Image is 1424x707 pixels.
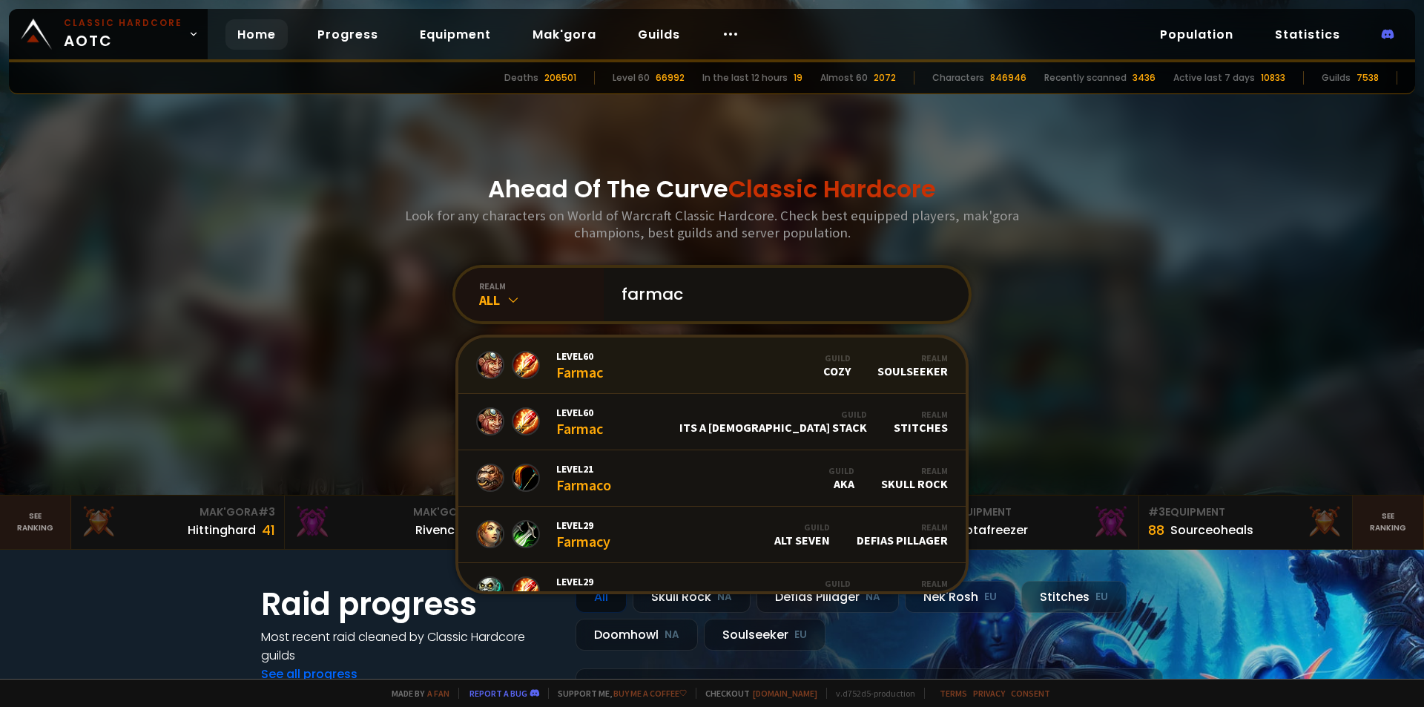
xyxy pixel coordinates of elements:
[548,688,687,699] span: Support me,
[556,519,610,532] span: Level 29
[665,628,679,642] small: NA
[544,71,576,85] div: 206501
[556,462,611,476] span: Level 21
[613,688,687,699] a: Buy me a coffee
[874,71,896,85] div: 2072
[633,581,751,613] div: Skull Rock
[1139,496,1353,549] a: #3Equipment88Sourceoheals
[415,521,462,539] div: Rivench
[479,280,604,292] div: realm
[613,71,650,85] div: Level 60
[294,504,489,520] div: Mak'Gora
[556,349,603,381] div: Farmac
[306,19,390,50] a: Progress
[877,352,948,378] div: Soulseeker
[383,688,449,699] span: Made by
[556,519,610,550] div: Farmacy
[877,578,948,589] div: Realm
[934,504,1130,520] div: Equipment
[64,16,182,52] span: AOTC
[626,19,692,50] a: Guilds
[984,590,997,605] small: EU
[877,352,948,364] div: Realm
[488,171,936,207] h1: Ahead Of The Curve
[9,9,208,59] a: Classic HardcoreAOTC
[556,462,611,494] div: Farmaco
[458,394,966,450] a: Level60FarmacGuildits a [DEMOGRAPHIC_DATA] stackRealmStitches
[679,409,867,420] div: Guild
[261,628,558,665] h4: Most recent raid cleaned by Classic Hardcore guilds
[258,504,275,519] span: # 3
[857,522,948,547] div: Defias Pillager
[1148,19,1245,50] a: Population
[823,352,851,378] div: Cozy
[458,563,966,619] a: Level29FarmacieGuildPrawn PostureRealmSoulseeker
[188,521,256,539] div: Hittinghard
[261,665,357,683] a: See all progress
[521,19,608,50] a: Mak'gora
[458,338,966,394] a: Level60FarmacGuildCozyRealmSoulseeker
[408,19,503,50] a: Equipment
[926,496,1139,549] a: #2Equipment88Notafreezer
[1261,71,1285,85] div: 10833
[427,688,449,699] a: a fan
[1148,504,1165,519] span: # 3
[1170,521,1253,539] div: Sourceoheals
[820,71,868,85] div: Almost 60
[905,581,1015,613] div: Nek'Rosh
[262,520,275,540] div: 41
[613,268,951,321] input: Search a character...
[576,581,627,613] div: All
[64,16,182,30] small: Classic Hardcore
[717,590,732,605] small: NA
[828,465,854,476] div: Guild
[225,19,288,50] a: Home
[940,688,967,699] a: Terms
[80,504,275,520] div: Mak'Gora
[881,465,948,476] div: Realm
[1353,496,1424,549] a: Seeranking
[556,349,603,363] span: Level 60
[1095,590,1108,605] small: EU
[1322,71,1351,85] div: Guilds
[556,575,614,607] div: Farmacie
[826,688,915,699] span: v. d752d5 - production
[576,619,698,651] div: Doomhowl
[1021,581,1127,613] div: Stitches
[881,465,948,491] div: Skull Rock
[469,688,527,699] a: Report a bug
[285,496,498,549] a: Mak'Gora#2Rivench100
[828,465,854,491] div: Aka
[757,578,851,589] div: Guild
[696,688,817,699] span: Checkout
[1044,71,1127,85] div: Recently scanned
[866,590,880,605] small: NA
[728,172,936,205] span: Classic Hardcore
[932,71,984,85] div: Characters
[702,71,788,85] div: In the last 12 hours
[656,71,685,85] div: 66992
[1263,19,1352,50] a: Statistics
[990,71,1026,85] div: 846946
[556,575,614,588] span: Level 29
[556,406,603,419] span: Level 60
[679,409,867,435] div: its a [DEMOGRAPHIC_DATA] stack
[556,406,603,438] div: Farmac
[957,521,1028,539] div: Notafreezer
[399,207,1025,241] h3: Look for any characters on World of Warcraft Classic Hardcore. Check best equipped players, mak'g...
[774,522,830,547] div: Alt Seven
[1148,520,1164,540] div: 88
[794,71,802,85] div: 19
[894,409,948,420] div: Realm
[753,688,817,699] a: [DOMAIN_NAME]
[1133,71,1156,85] div: 3436
[261,581,558,628] h1: Raid progress
[1173,71,1255,85] div: Active last 7 days
[504,71,538,85] div: Deaths
[71,496,285,549] a: Mak'Gora#3Hittinghard41
[756,581,899,613] div: Defias Pillager
[973,688,1005,699] a: Privacy
[877,578,948,604] div: Soulseeker
[458,507,966,563] a: Level29FarmacyGuildAlt SevenRealmDefias Pillager
[1011,688,1050,699] a: Consent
